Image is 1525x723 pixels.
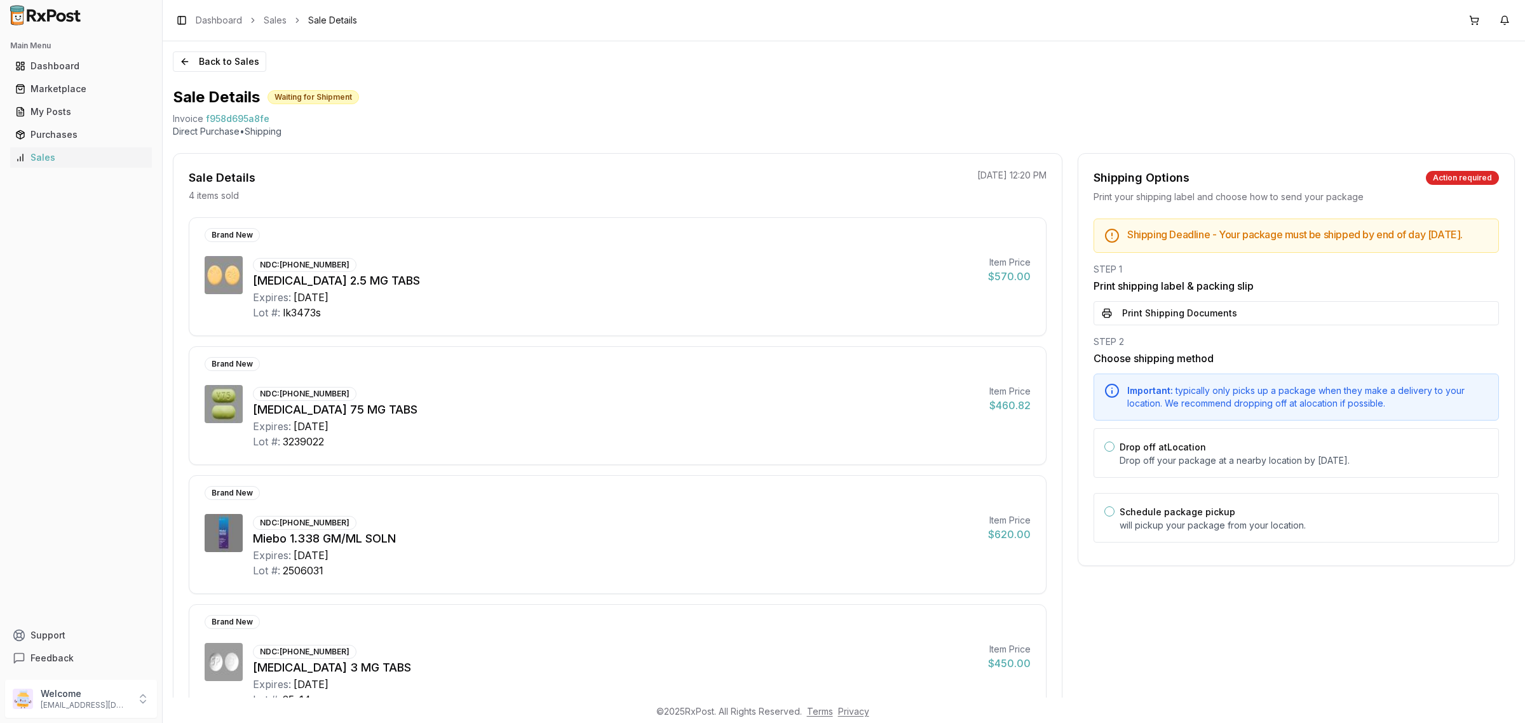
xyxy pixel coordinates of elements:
div: Brand New [205,615,260,629]
a: Dashboard [10,55,152,78]
div: Sales [15,151,147,164]
div: Action required [1426,171,1499,185]
button: Feedback [5,647,157,670]
div: STEP 2 [1094,335,1499,348]
div: Brand New [205,228,260,242]
div: [MEDICAL_DATA] 75 MG TABS [253,401,979,419]
h1: Sale Details [173,87,260,107]
div: Expires: [253,548,291,563]
span: Sale Details [308,14,357,27]
div: [DATE] [294,419,329,434]
div: NDC: [PHONE_NUMBER] [253,516,356,530]
label: Drop off at Location [1120,442,1206,452]
div: NDC: [PHONE_NUMBER] [253,387,356,401]
div: Miebo 1.338 GM/ML SOLN [253,530,978,548]
div: $570.00 [988,269,1031,284]
a: Dashboard [196,14,242,27]
div: STEP 1 [1094,263,1499,276]
a: My Posts [10,100,152,123]
div: Invoice [173,112,203,125]
h5: Shipping Deadline - Your package must be shipped by end of day [DATE] . [1127,229,1488,240]
div: $460.82 [989,398,1031,413]
div: Expires: [253,290,291,305]
div: Dashboard [15,60,147,72]
p: Drop off your package at a nearby location by [DATE] . [1120,454,1488,467]
div: [MEDICAL_DATA] 3 MG TABS [253,659,978,677]
p: Direct Purchase • Shipping [173,125,1515,138]
h3: Choose shipping method [1094,351,1499,366]
button: Print Shipping Documents [1094,301,1499,325]
div: Shipping Options [1094,169,1189,187]
div: NDC: [PHONE_NUMBER] [253,645,356,659]
div: Item Price [988,514,1031,527]
div: lk3473s [283,305,321,320]
button: Marketplace [5,79,157,99]
div: Marketplace [15,83,147,95]
div: Brand New [205,486,260,500]
img: Eliquis 2.5 MG TABS [205,256,243,294]
img: User avatar [13,689,33,709]
div: Lot #: [253,434,280,449]
button: Dashboard [5,56,157,76]
a: Terms [807,706,833,717]
p: Welcome [41,687,129,700]
p: [EMAIL_ADDRESS][DOMAIN_NAME] [41,700,129,710]
div: 3239022 [283,434,324,449]
div: Item Price [989,385,1031,398]
div: Lot #: [253,692,280,707]
div: $450.00 [988,656,1031,671]
button: Back to Sales [173,51,266,72]
div: Item Price [988,256,1031,269]
img: Miebo 1.338 GM/ML SOLN [205,514,243,552]
div: My Posts [15,105,147,118]
button: Support [5,624,157,647]
div: Print your shipping label and choose how to send your package [1094,191,1499,203]
nav: breadcrumb [196,14,357,27]
img: Trulance 3 MG TABS [205,643,243,681]
p: 4 items sold [189,189,239,202]
div: [DATE] [294,548,329,563]
span: Important: [1127,385,1173,396]
div: Brand New [205,357,260,371]
div: Waiting for Shipment [268,90,359,104]
button: Purchases [5,125,157,145]
div: [DATE] [294,677,329,692]
div: Expires: [253,419,291,434]
h3: Print shipping label & packing slip [1094,278,1499,294]
p: will pickup your package from your location. [1120,519,1488,532]
a: Sales [10,146,152,169]
a: Sales [264,14,287,27]
p: [DATE] 12:20 PM [977,169,1047,182]
div: Item Price [988,643,1031,656]
h2: Main Menu [10,41,152,51]
span: f958d695a8fe [206,112,269,125]
div: Expires: [253,677,291,692]
a: Marketplace [10,78,152,100]
img: RxPost Logo [5,5,86,25]
span: Feedback [30,652,74,665]
div: Sale Details [189,169,255,187]
div: 2506031 [283,563,323,578]
div: 25a14 [283,692,311,707]
a: Privacy [838,706,869,717]
div: [MEDICAL_DATA] 2.5 MG TABS [253,272,978,290]
label: Schedule package pickup [1120,506,1235,517]
img: Gemtesa 75 MG TABS [205,385,243,423]
button: Sales [5,147,157,168]
a: Purchases [10,123,152,146]
div: Purchases [15,128,147,141]
div: NDC: [PHONE_NUMBER] [253,258,356,272]
div: Lot #: [253,563,280,578]
div: $620.00 [988,527,1031,542]
div: [DATE] [294,290,329,305]
div: typically only picks up a package when they make a delivery to your location. We recommend droppi... [1127,384,1488,410]
div: Lot #: [253,305,280,320]
button: My Posts [5,102,157,122]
